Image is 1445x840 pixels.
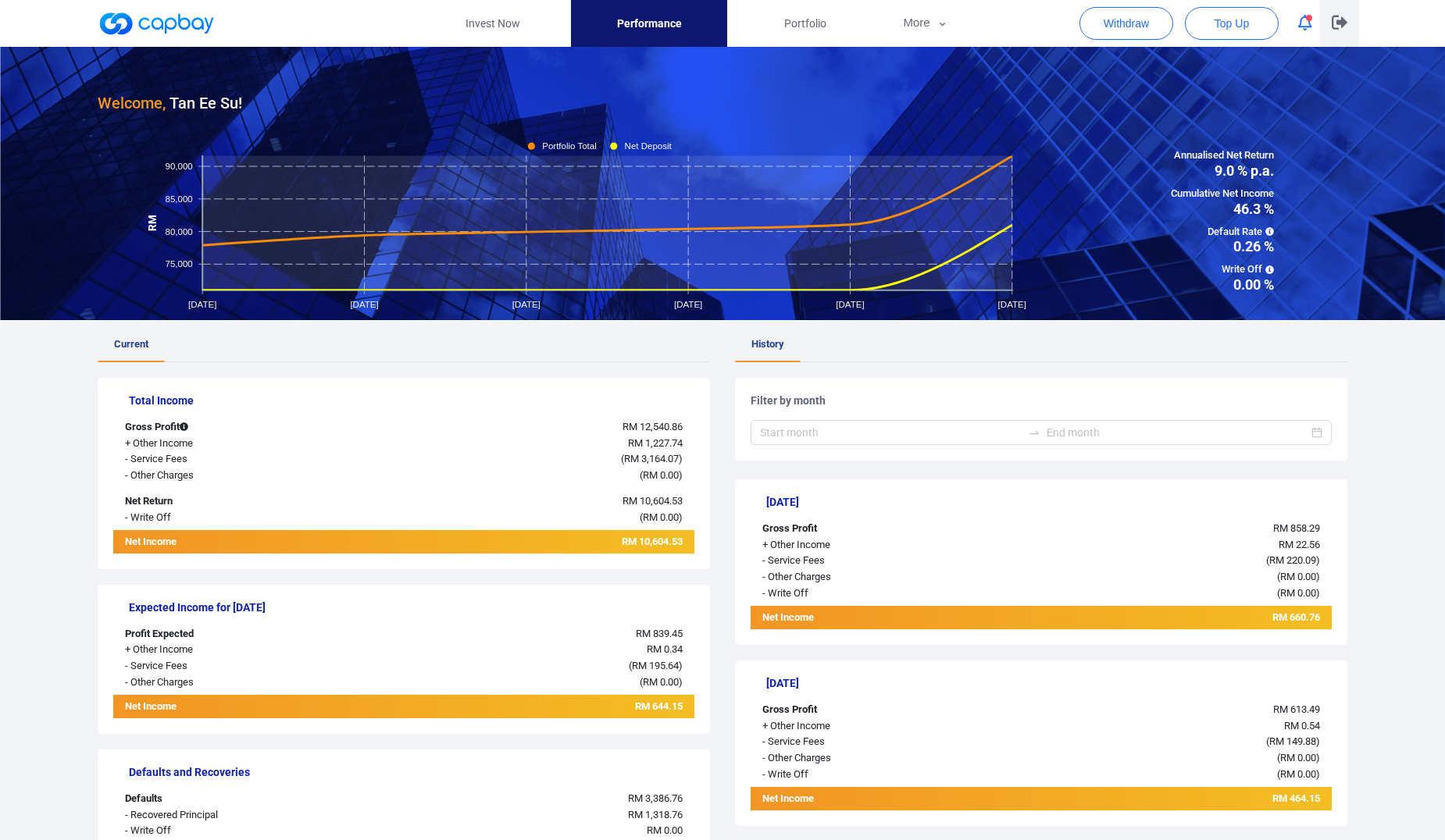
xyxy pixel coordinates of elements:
[129,765,694,779] h5: Defaults and Recoveries
[113,419,355,436] div: Gross Profit
[751,791,993,810] div: Net Income
[355,468,694,484] div: ( )
[1171,240,1274,254] span: 0.26 %
[993,734,1332,750] div: ( )
[643,511,679,523] span: RM 0.00
[625,141,673,151] tspan: Net Deposit
[1171,164,1274,178] span: 9.0 % p.a.
[993,767,1332,783] div: ( )
[1272,792,1320,804] span: RM 464.15
[350,300,378,309] tspan: [DATE]
[1284,720,1320,731] span: RM 0.54
[751,537,993,553] div: + Other Income
[1269,554,1316,566] span: RM 220.09
[98,94,166,112] span: Welcome,
[623,421,683,432] span: RM 12,540.86
[636,628,683,639] span: RM 839.45
[129,600,694,614] h5: Expected Income for [DATE]
[113,468,355,484] div: - Other Charges
[113,674,355,691] div: - Other Charges
[188,300,216,309] tspan: [DATE]
[1047,424,1308,441] input: End month
[114,338,148,350] span: Current
[113,791,355,807] div: Defaults
[1028,426,1040,439] span: to
[784,15,826,32] span: Portfolio
[165,259,192,269] tspan: 75,000
[643,676,679,688] span: RM 0.00
[355,510,694,526] div: ( )
[1280,587,1316,599] span: RM 0.00
[1171,278,1274,292] span: 0.00 %
[98,91,242,116] h3: Tan Ee Su !
[674,300,702,309] tspan: [DATE]
[751,521,993,537] div: Gross Profit
[113,436,355,452] div: + Other Income
[113,658,355,674] div: - Service Fees
[113,493,355,510] div: Net Return
[1279,539,1320,550] span: RM 22.56
[1028,426,1040,439] span: swap-right
[993,750,1332,767] div: ( )
[751,702,993,718] div: Gross Profit
[993,553,1332,569] div: ( )
[1273,703,1320,715] span: RM 613.49
[751,767,993,783] div: - Write Off
[1171,224,1274,240] span: Default Rate
[751,750,993,767] div: - Other Charges
[147,215,159,231] tspan: RM
[751,338,784,350] span: History
[1215,16,1249,31] span: Top Up
[643,469,679,481] span: RM 0.00
[1079,7,1173,40] button: Withdraw
[751,718,993,735] div: + Other Income
[993,569,1332,586] div: ( )
[836,300,864,309] tspan: [DATE]
[355,451,694,468] div: ( )
[1273,522,1320,534] span: RM 858.29
[766,495,1332,509] h5: [DATE]
[635,700,683,712] span: RM 644.15
[355,658,694,674] div: ( )
[113,823,355,839] div: - Write Off
[628,437,683,449] span: RM 1,227.74
[751,734,993,750] div: - Service Fees
[751,393,1332,408] h5: Filter by month
[113,626,355,642] div: Profit Expected
[1171,202,1274,216] span: 46.3 %
[628,792,683,804] span: RM 3,386.76
[113,451,355,468] div: - Service Fees
[113,510,355,526] div: - Write Off
[624,453,679,464] span: RM 3,164.07
[623,495,683,507] span: RM 10,604.53
[647,824,683,836] span: RM 0.00
[1269,735,1316,747] span: RM 149.88
[766,676,1332,690] h5: [DATE]
[165,162,192,171] tspan: 90,000
[1171,186,1274,202] span: Cumulative Net Income
[751,569,993,586] div: - Other Charges
[512,300,541,309] tspan: [DATE]
[165,194,192,203] tspan: 85,000
[751,610,993,629] div: Net Income
[113,642,355,658] div: + Other Income
[760,424,1022,441] input: Start month
[617,15,682,32] span: Performance
[751,586,993,602] div: - Write Off
[647,643,683,655] span: RM 0.34
[622,536,683,547] span: RM 10,604.53
[1171,148,1274,164] span: Annualised Net Return
[113,534,355,553] div: Net Income
[1280,768,1316,780] span: RM 0.00
[165,226,192,236] tspan: 80,000
[1280,571,1316,582] span: RM 0.00
[1171,262,1274,278] span: Write Off
[355,674,694,691] div: ( )
[1272,611,1320,623] span: RM 660.76
[1185,7,1279,40] button: Top Up
[628,809,683,820] span: RM 1,318.76
[129,393,694,408] h5: Total Income
[113,807,355,824] div: - Recovered Principal
[113,699,355,718] div: Net Income
[542,141,597,151] tspan: Portfolio Total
